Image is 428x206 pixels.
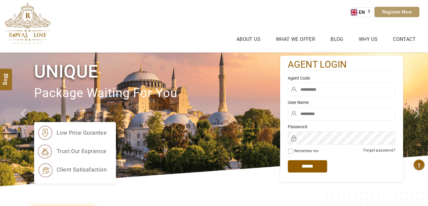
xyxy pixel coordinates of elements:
li: trust our exprience [37,144,107,159]
label: User Name [288,99,395,105]
a: Register Now [374,7,419,17]
aside: Language selected: English [351,7,374,17]
a: EN [351,8,374,17]
a: Check next image [406,53,428,186]
label: Remember me [294,149,318,153]
li: low price gurantee [37,125,107,141]
a: Why Us [357,35,379,44]
h2: agent login [288,59,395,71]
a: About Us [235,35,262,44]
span: Blog [2,73,10,79]
a: Forgot password? [363,148,395,153]
div: Language [351,7,374,17]
a: Contact [391,35,417,44]
p: package waiting for you [34,83,280,104]
a: Blog [329,35,345,44]
label: Agent Code [288,75,395,81]
a: What we Offer [274,35,317,44]
h1: Unique [34,60,280,83]
img: The Royal Line Holidays [5,3,50,44]
li: client satisafaction [37,162,107,177]
a: Check next prev [13,53,34,186]
label: Password [288,124,395,130]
